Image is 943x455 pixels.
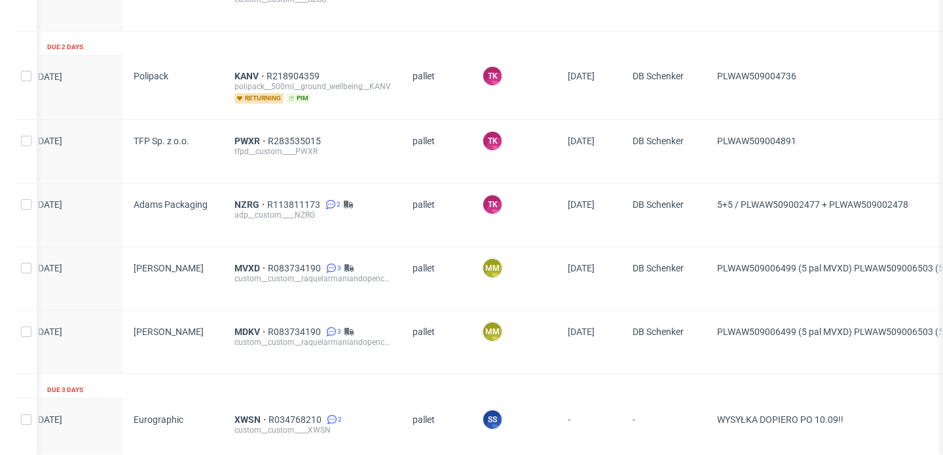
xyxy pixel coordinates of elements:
div: custom__custom__raquelarmaniandopenco__MVXD [234,273,392,284]
div: custom__custom__raquelarmaniandopenco__MDKV [234,337,392,347]
a: PWXR [234,136,268,146]
figcaption: TK [483,195,502,214]
span: [DATE] [568,71,595,81]
span: [DATE] [568,326,595,337]
span: [DATE] [568,199,595,210]
span: returning [234,93,284,104]
span: Adams Packaging [134,199,208,210]
span: pallet [413,326,461,358]
a: KANV [234,71,267,81]
span: [PERSON_NAME] [134,326,204,337]
span: PLWAW509004736 [717,71,796,81]
span: pallet [413,263,461,294]
figcaption: MM [483,323,502,341]
figcaption: TK [483,67,502,85]
div: custom__custom____XWSN [234,425,392,435]
a: R218904359 [267,71,322,81]
figcaption: SS [483,410,502,429]
a: R113811173 [267,199,323,210]
a: R034768210 [268,414,324,425]
figcaption: TK [483,132,502,150]
span: PLWAW509004891 [717,136,796,146]
span: pallet [413,71,461,104]
figcaption: MM [483,259,502,277]
a: NZRG [234,199,267,210]
span: 3 [337,263,341,273]
div: tfpd__custom____PWXR [234,146,392,157]
span: [PERSON_NAME] [134,263,204,273]
div: polipack__500ml__ground_wellbeing__KANV [234,81,392,92]
span: DB Schenker [633,326,696,358]
span: pim [286,93,311,104]
span: 2 [338,414,342,425]
a: R283535015 [268,136,324,146]
span: Polipack [134,71,168,81]
span: DB Schenker [633,199,696,231]
div: Due 2 days [47,42,83,52]
span: WYSYŁKA DOPIERO PO 10.09!! [717,414,843,425]
a: MVXD [234,263,268,273]
span: Eurographic [134,414,183,425]
span: - [633,414,696,446]
a: 2 [324,414,342,425]
span: 3 [337,326,341,337]
a: XWSN [234,414,268,425]
a: R083734190 [268,326,324,337]
div: adp__custom____NZRG [234,210,392,220]
span: DB Schenker [633,263,696,294]
span: 2 [337,199,341,210]
a: R083734190 [268,263,324,273]
span: DB Schenker [633,136,696,167]
span: [DATE] [568,263,595,273]
span: - [568,414,612,446]
span: pallet [413,136,461,167]
a: 2 [323,199,341,210]
span: [DATE] [568,136,595,146]
span: pallet [413,414,461,446]
span: TFP Sp. z o.o. [134,136,189,146]
span: DB Schenker [633,71,696,104]
a: 3 [324,326,341,337]
span: 5+5 / PLWAW509002477 + PLWAW509002478 [717,199,908,210]
span: pallet [413,199,461,231]
div: Due 3 days [47,385,83,395]
a: 3 [324,263,341,273]
a: MDKV [234,326,268,337]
